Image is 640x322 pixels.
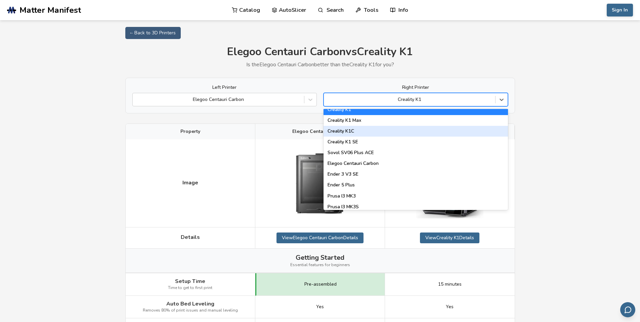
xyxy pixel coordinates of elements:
[19,5,81,15] span: Matter Manifest
[125,27,181,39] a: ← Back to 3D Printers
[324,158,508,169] div: Elegoo Centauri Carbon
[125,62,515,68] p: Is the Elegoo Centauri Carbon better than the Creality K1 for you?
[324,85,508,90] label: Right Printer
[125,46,515,58] h1: Elegoo Centauri Carbon vs Creality K1
[446,304,454,310] span: Yes
[296,254,344,261] span: Getting Started
[324,137,508,147] div: Creality K1 SE
[324,104,508,115] div: Creality K1
[607,4,633,16] button: Sign In
[182,180,198,186] span: Image
[290,263,350,267] span: Essential features for beginners
[438,282,462,287] span: 15 minutes
[286,144,353,222] img: Elegoo Centauri Carbon
[166,301,214,307] span: Auto Bed Leveling
[324,180,508,190] div: Ender 5 Plus
[324,169,508,180] div: Ender 3 V3 SE
[327,97,329,102] input: Creality K1Anycubic I3 Mega SAnycubic Kobra 2 MaxAnycubic Kobra 2 NeoAnycubic Kobra 2 PlusAnycubi...
[168,286,212,290] span: Time to get to first print
[420,232,479,243] a: ViewCreality K1Details
[324,191,508,202] div: Prusa I3 MK3
[324,202,508,212] div: Prusa I3 MK3S
[181,234,200,240] span: Details
[316,304,324,310] span: Yes
[276,232,364,243] a: ViewElegoo Centauri CarbonDetails
[136,97,137,102] input: Elegoo Centauri Carbon
[324,115,508,126] div: Creality K1 Max
[132,85,317,90] label: Left Printer
[324,147,508,158] div: Sovol SV06 Plus ACE
[143,308,238,313] span: Removes 80% of print issues and manual leveling
[304,282,337,287] span: Pre-assembled
[292,129,348,134] span: Elegoo Centauri Carbon
[180,129,200,134] span: Property
[620,302,635,317] button: Send feedback via email
[324,126,508,137] div: Creality K1C
[175,278,205,284] span: Setup Time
